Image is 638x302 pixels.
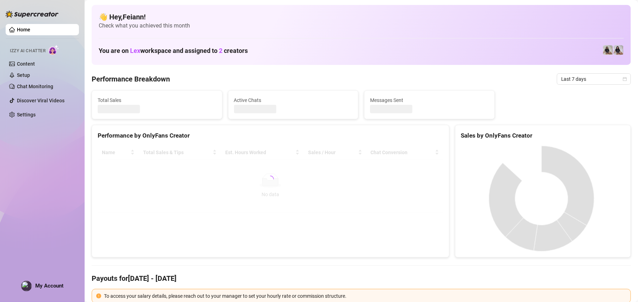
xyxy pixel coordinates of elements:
span: calendar [623,77,627,81]
div: Sales by OnlyFans Creator [461,131,625,140]
img: AI Chatter [48,45,59,55]
h1: You are on workspace and assigned to creators [99,47,248,55]
span: Izzy AI Chatter [10,48,45,54]
div: Performance by OnlyFans Creator [98,131,443,140]
h4: 👋 Hey, Feiann ! [99,12,624,22]
div: To access your salary details, please reach out to your manager to set your hourly rate or commis... [104,292,626,300]
span: exclamation-circle [96,294,101,298]
span: Active Chats [234,96,353,104]
a: Setup [17,72,30,78]
span: Lex [130,47,140,54]
img: profilePics%2FMOLWZQSXvfM60zO7sy7eR3cMqNk1.jpeg [22,281,31,291]
img: Francesca [603,45,613,55]
a: Chat Monitoring [17,84,53,89]
h4: Payouts for [DATE] - [DATE] [92,273,631,283]
span: Check what you achieved this month [99,22,624,30]
img: logo-BBDzfeDw.svg [6,11,59,18]
span: Messages Sent [370,96,489,104]
a: Home [17,27,30,32]
span: Total Sales [98,96,216,104]
h4: Performance Breakdown [92,74,170,84]
span: Last 7 days [561,74,627,84]
a: Content [17,61,35,67]
span: 2 [219,47,222,54]
span: My Account [35,283,63,289]
span: loading [267,176,274,183]
a: Discover Viral Videos [17,98,65,103]
img: Francesca [614,45,624,55]
a: Settings [17,112,36,117]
